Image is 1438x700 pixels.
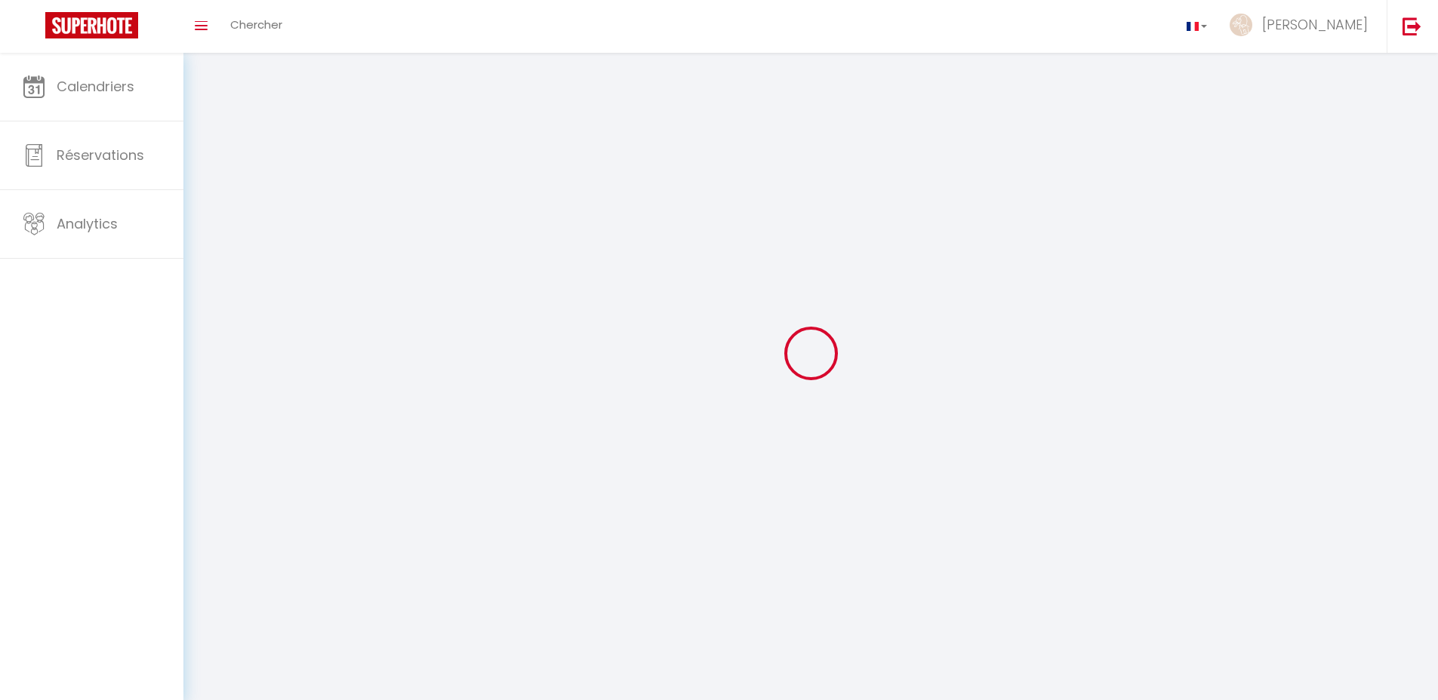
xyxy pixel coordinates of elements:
span: Calendriers [57,77,134,96]
span: Réservations [57,146,144,164]
span: Analytics [57,214,118,233]
span: Chercher [230,17,282,32]
img: logout [1403,17,1421,35]
span: [PERSON_NAME] [1262,15,1368,34]
img: ... [1230,14,1252,36]
img: Super Booking [45,12,138,38]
